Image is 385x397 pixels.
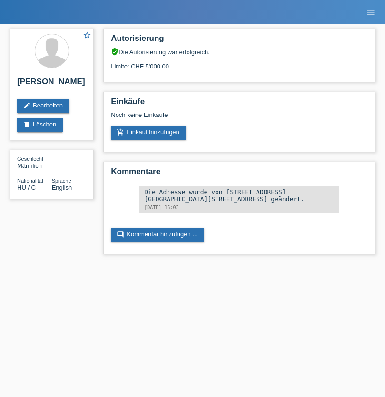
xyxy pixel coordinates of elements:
[111,56,368,70] div: Limite: CHF 5'000.00
[144,205,335,210] div: [DATE] 15:03
[83,31,91,39] i: star_border
[17,118,63,132] a: deleteLöschen
[17,178,43,184] span: Nationalität
[52,184,72,191] span: English
[111,48,368,56] div: Die Autorisierung war erfolgreich.
[111,34,368,48] h2: Autorisierung
[111,48,118,56] i: verified_user
[361,9,380,15] a: menu
[111,111,368,126] div: Noch keine Einkäufe
[17,77,86,91] h2: [PERSON_NAME]
[111,167,368,181] h2: Kommentare
[17,99,69,113] a: editBearbeiten
[52,178,71,184] span: Sprache
[17,155,52,169] div: Männlich
[111,228,204,242] a: commentKommentar hinzufügen ...
[144,188,335,203] div: Die Adresse wurde von [STREET_ADDRESS][GEOGRAPHIC_DATA][STREET_ADDRESS] geändert.
[111,97,368,111] h2: Einkäufe
[23,102,30,109] i: edit
[17,184,36,191] span: Ungarn / C / 12.12.1985
[83,31,91,41] a: star_border
[117,128,124,136] i: add_shopping_cart
[111,126,186,140] a: add_shopping_cartEinkauf hinzufügen
[23,121,30,128] i: delete
[366,8,375,17] i: menu
[117,231,124,238] i: comment
[17,156,43,162] span: Geschlecht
